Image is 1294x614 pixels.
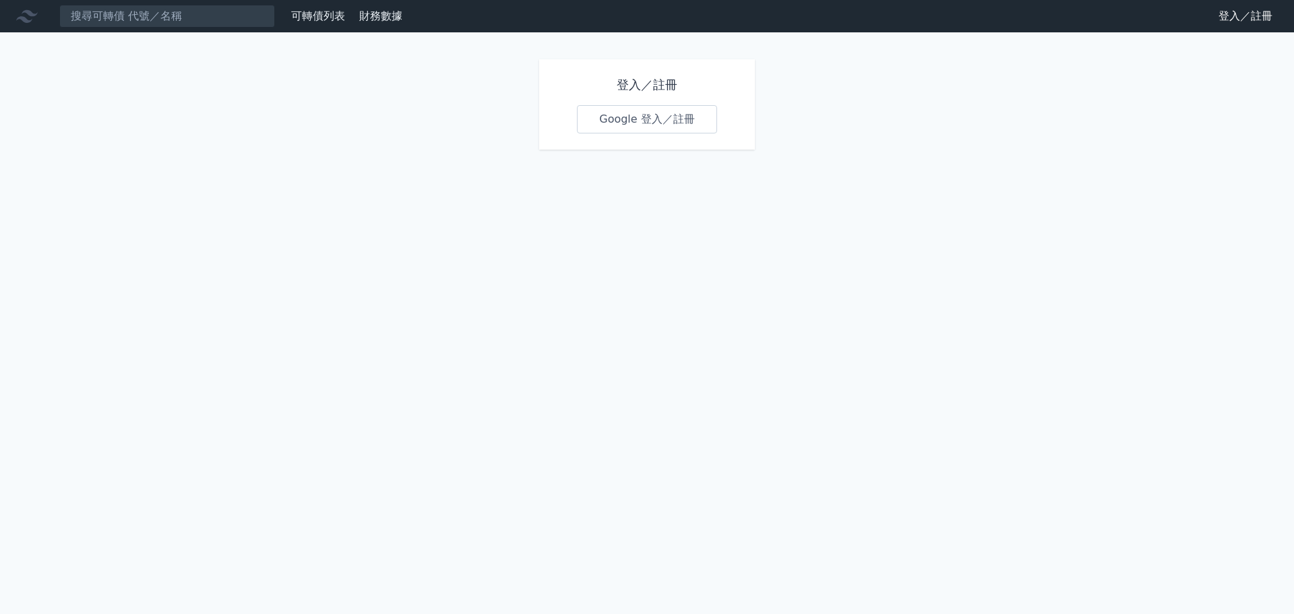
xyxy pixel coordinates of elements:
a: Google 登入／註冊 [577,105,717,133]
input: 搜尋可轉債 代號／名稱 [59,5,275,28]
a: 財務數據 [359,9,402,22]
a: 登入／註冊 [1208,5,1283,27]
a: 可轉債列表 [291,9,345,22]
h1: 登入／註冊 [577,75,717,94]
